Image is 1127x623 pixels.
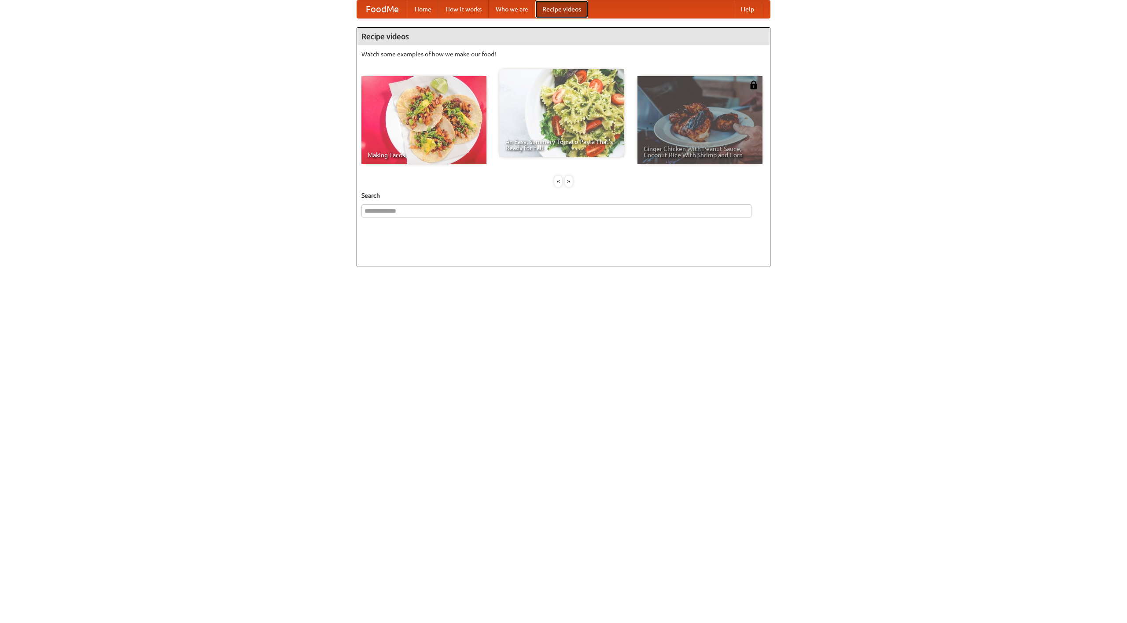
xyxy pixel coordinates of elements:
p: Watch some examples of how we make our food! [361,50,766,59]
a: An Easy, Summery Tomato Pasta That's Ready for Fall [499,69,624,157]
a: Help [734,0,761,18]
span: An Easy, Summery Tomato Pasta That's Ready for Fall [505,139,618,151]
a: Who we are [489,0,535,18]
span: Making Tacos [368,152,480,158]
div: « [554,176,562,187]
a: Making Tacos [361,76,486,164]
div: » [565,176,573,187]
a: Home [408,0,438,18]
img: 483408.png [749,81,758,89]
a: FoodMe [357,0,408,18]
h4: Recipe videos [357,28,770,45]
h5: Search [361,191,766,200]
a: Recipe videos [535,0,588,18]
a: How it works [438,0,489,18]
